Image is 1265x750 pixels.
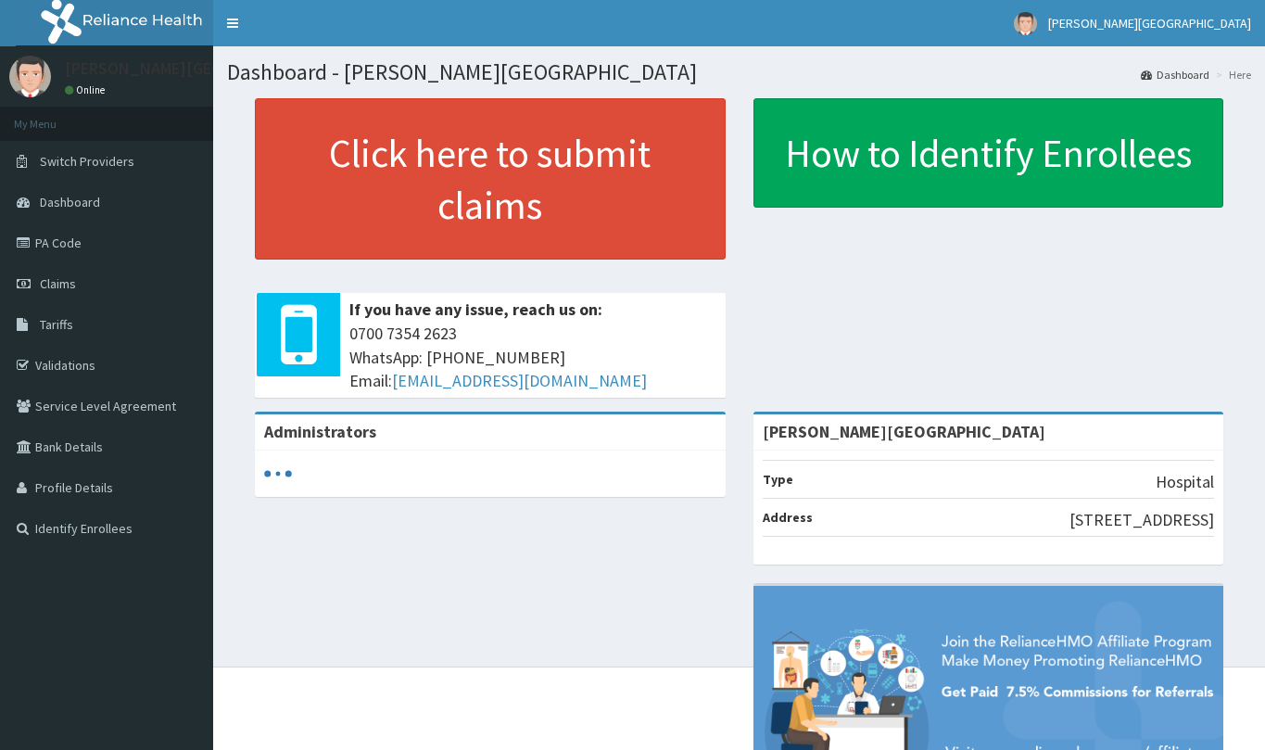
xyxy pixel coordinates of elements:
[1048,15,1251,32] span: [PERSON_NAME][GEOGRAPHIC_DATA]
[264,460,292,488] svg: audio-loading
[40,153,134,170] span: Switch Providers
[40,275,76,292] span: Claims
[1014,12,1037,35] img: User Image
[1156,470,1214,494] p: Hospital
[40,194,100,210] span: Dashboard
[227,60,1251,84] h1: Dashboard - [PERSON_NAME][GEOGRAPHIC_DATA]
[65,83,109,96] a: Online
[763,421,1045,442] strong: [PERSON_NAME][GEOGRAPHIC_DATA]
[1211,67,1251,83] li: Here
[763,509,813,526] b: Address
[753,98,1224,208] a: How to Identify Enrollees
[65,60,339,77] p: [PERSON_NAME][GEOGRAPHIC_DATA]
[264,421,376,442] b: Administrators
[1069,508,1214,532] p: [STREET_ADDRESS]
[349,299,602,320] b: If you have any issue, reach us on:
[763,471,793,488] b: Type
[1141,67,1209,83] a: Dashboard
[9,56,51,97] img: User Image
[40,316,73,333] span: Tariffs
[392,370,647,391] a: [EMAIL_ADDRESS][DOMAIN_NAME]
[349,322,716,393] span: 0700 7354 2623 WhatsApp: [PHONE_NUMBER] Email:
[255,98,726,260] a: Click here to submit claims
